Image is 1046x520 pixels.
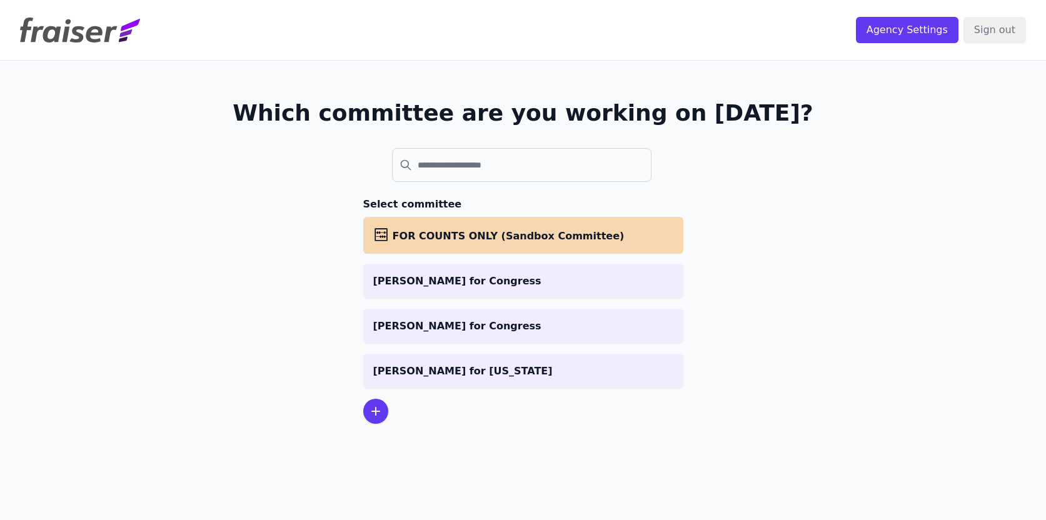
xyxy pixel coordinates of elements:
[963,17,1026,43] input: Sign out
[363,264,683,299] a: [PERSON_NAME] for Congress
[363,354,683,389] a: [PERSON_NAME] for [US_STATE]
[20,17,140,42] img: Fraiser Logo
[363,197,683,212] h3: Select committee
[856,17,958,43] input: Agency Settings
[373,364,673,379] p: [PERSON_NAME] for [US_STATE]
[373,319,673,334] p: [PERSON_NAME] for Congress
[233,101,813,126] h1: Which committee are you working on [DATE]?
[393,230,625,242] span: FOR COUNTS ONLY (Sandbox Committee)
[363,309,683,344] a: [PERSON_NAME] for Congress
[363,217,683,254] a: FOR COUNTS ONLY (Sandbox Committee)
[373,274,673,289] p: [PERSON_NAME] for Congress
